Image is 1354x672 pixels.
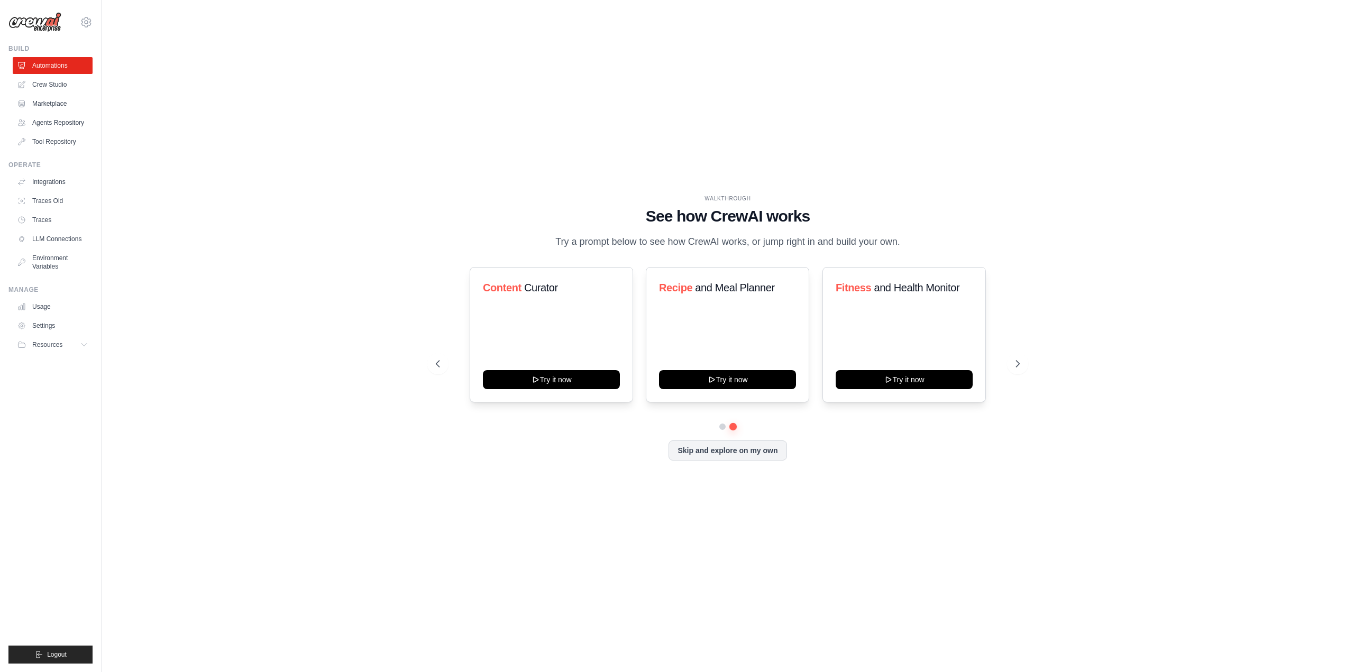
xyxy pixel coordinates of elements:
iframe: Chat Widget [1301,621,1354,672]
div: Manage [8,286,93,294]
a: Environment Variables [13,250,93,275]
a: Settings [13,317,93,334]
button: Resources [13,336,93,353]
a: Traces Old [13,192,93,209]
a: Automations [13,57,93,74]
p: Try a prompt below to see how CrewAI works, or jump right in and build your own. [550,234,905,250]
a: Tool Repository [13,133,93,150]
span: Content [483,282,522,293]
button: Skip and explore on my own [669,440,786,461]
span: and Health Monitor [874,282,959,293]
button: Try it now [836,370,973,389]
span: Curator [524,282,558,293]
span: and Meal Planner [696,282,775,293]
span: Resources [32,340,62,349]
a: Usage [13,298,93,315]
a: Marketplace [13,95,93,112]
span: Recipe [659,282,692,293]
button: Logout [8,646,93,664]
span: Fitness [836,282,871,293]
div: WALKTHROUGH [436,195,1020,202]
button: Try it now [659,370,796,389]
h1: See how CrewAI works [436,207,1020,226]
a: Integrations [13,173,93,190]
img: Logo [8,12,61,32]
div: Operate [8,161,93,169]
a: LLM Connections [13,231,93,247]
span: Logout [47,650,67,659]
button: Try it now [483,370,620,389]
div: Build [8,44,93,53]
a: Agents Repository [13,114,93,131]
a: Traces [13,211,93,228]
a: Crew Studio [13,76,93,93]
